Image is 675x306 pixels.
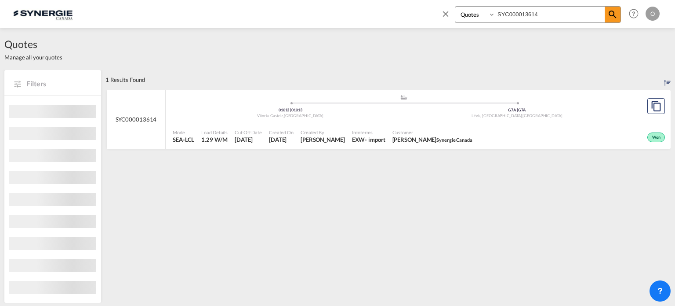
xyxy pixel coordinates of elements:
[352,136,385,144] div: EXW import
[257,113,283,118] span: Vitoria-Gasteiz
[523,113,562,118] span: [GEOGRAPHIC_DATA]
[4,37,62,51] span: Quotes
[301,136,345,144] span: Gael Vilsaint
[291,107,302,112] span: 01013
[472,113,523,118] span: Lévis, [GEOGRAPHIC_DATA]
[607,9,618,20] md-icon: icon-magnify
[441,9,450,18] md-icon: icon-close
[4,53,62,61] span: Manage all your quotes
[626,6,646,22] div: Help
[352,129,385,136] span: Incoterms
[647,98,665,114] button: Copy Quote
[352,136,365,144] div: EXW
[201,129,228,136] span: Load Details
[269,129,294,136] span: Created On
[647,133,665,142] div: Won
[235,129,262,136] span: Cut Off Date
[13,4,73,24] img: 1f56c880d42311ef80fc7dca854c8e59.png
[301,129,345,136] span: Created By
[518,107,526,112] span: G7A
[365,136,385,144] div: - import
[522,113,523,118] span: ,
[173,129,194,136] span: Mode
[646,7,660,21] div: O
[173,136,194,144] span: SEA-LCL
[26,79,92,88] span: Filters
[290,107,291,112] span: |
[652,135,663,141] span: Won
[441,6,455,27] span: icon-close
[116,115,157,123] span: SYC000013614
[235,136,262,144] span: 29 Jul 2025
[664,70,671,89] div: Sort by: Created On
[284,113,323,118] span: [GEOGRAPHIC_DATA]
[517,107,518,112] span: |
[107,90,671,150] div: SYC000013614 assets/icons/custom/ship-fill.svgassets/icons/custom/roll-o-plane.svgOrigin SpainDes...
[279,107,291,112] span: 01013
[283,113,284,118] span: ,
[399,95,409,100] md-icon: assets/icons/custom/ship-fill.svg
[495,7,605,22] input: Enter Quotation Number
[605,7,621,22] span: icon-magnify
[269,136,294,144] span: 29 Jul 2025
[508,107,518,112] span: G7A
[392,129,472,136] span: Customer
[201,136,227,143] span: 1.29 W/M
[392,136,472,144] span: Edouard Doyon Synergie Canada
[105,70,145,89] div: 1 Results Found
[651,101,661,111] md-icon: assets/icons/custom/copyQuote.svg
[626,6,641,21] span: Help
[436,137,472,143] span: Synergie Canada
